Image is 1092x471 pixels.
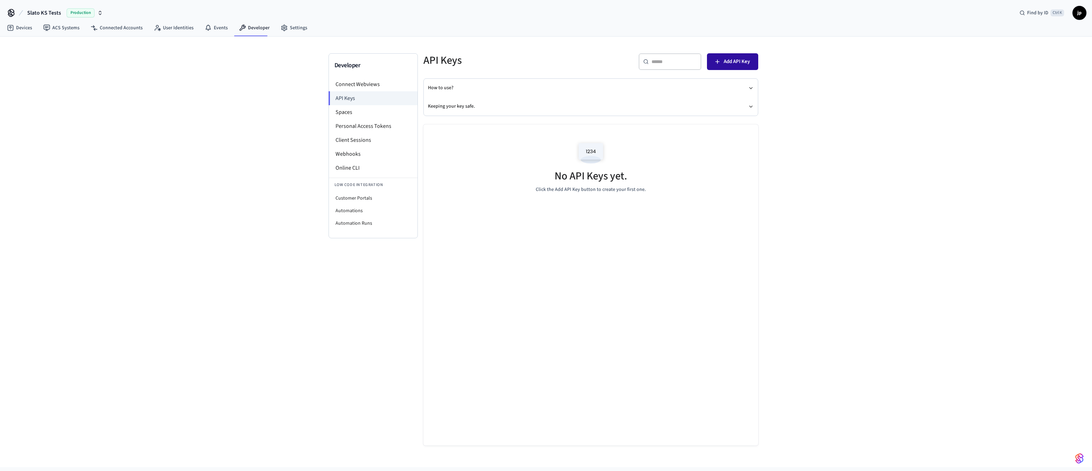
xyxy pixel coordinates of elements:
[199,22,233,34] a: Events
[275,22,313,34] a: Settings
[428,97,754,116] button: Keeping your key safe.
[329,77,417,91] li: Connect Webviews
[1027,9,1048,16] span: Find by ID
[423,53,587,68] h5: API Keys
[536,186,646,193] p: Click the Add API Key button to create your first one.
[329,161,417,175] li: Online CLI
[1014,7,1070,19] div: Find by IDCtrl K
[334,61,412,70] h3: Developer
[27,9,61,17] span: Slato KS Tests
[148,22,199,34] a: User Identities
[329,204,417,217] li: Automations
[329,217,417,230] li: Automation Runs
[555,169,627,183] h5: No API Keys yet.
[329,192,417,204] li: Customer Portals
[67,8,95,17] span: Production
[329,91,417,105] li: API Keys
[1073,7,1086,19] span: jp
[233,22,275,34] a: Developer
[707,53,758,70] button: Add API Key
[329,178,417,192] li: Low Code Integration
[38,22,85,34] a: ACS Systems
[329,133,417,147] li: Client Sessions
[329,147,417,161] li: Webhooks
[1072,6,1086,20] button: jp
[1075,453,1084,464] img: SeamLogoGradient.69752ec5.svg
[428,79,754,97] button: How to use?
[575,138,607,168] img: Access Codes Empty State
[329,119,417,133] li: Personal Access Tokens
[1050,9,1064,16] span: Ctrl K
[85,22,148,34] a: Connected Accounts
[329,105,417,119] li: Spaces
[1,22,38,34] a: Devices
[724,57,750,66] span: Add API Key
